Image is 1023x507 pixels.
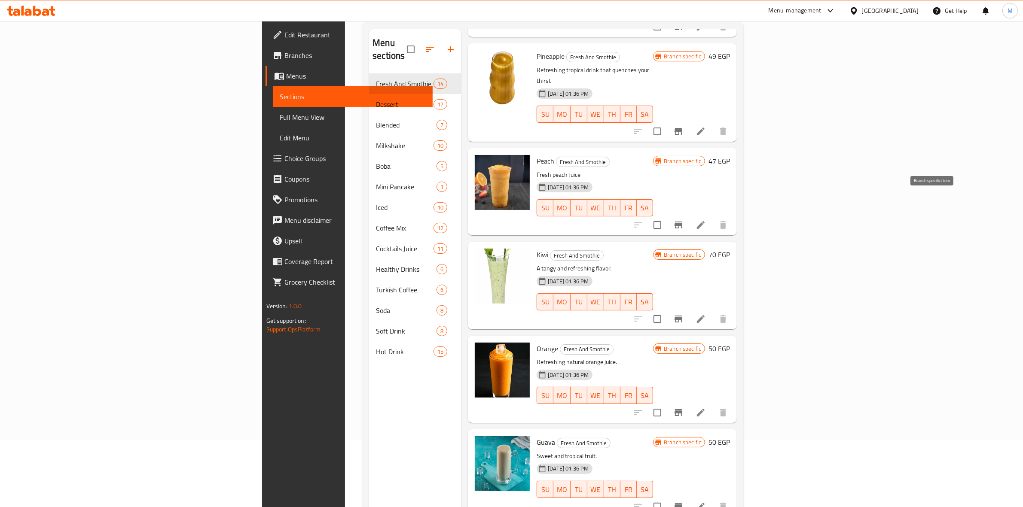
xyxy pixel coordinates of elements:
[557,389,567,402] span: MO
[557,296,567,308] span: MO
[376,264,437,274] div: Healthy Drinks
[637,106,653,123] button: SA
[437,265,447,273] span: 6
[624,483,633,496] span: FR
[284,236,426,246] span: Upsell
[537,263,653,274] p: A tangy and refreshing flavor.
[708,155,730,167] h6: 47 EGP
[434,245,447,253] span: 11
[537,387,553,404] button: SU
[376,202,434,213] span: Iced
[660,52,705,61] span: Branch specific
[369,259,461,279] div: Healthy Drinks6
[369,115,461,135] div: Blended7
[437,162,447,170] span: 5
[440,39,461,60] button: Add section
[608,296,617,308] span: TH
[571,293,587,310] button: TU
[624,389,633,402] span: FR
[434,100,447,109] span: 17
[544,464,592,473] span: [DATE] 01:36 PM
[369,321,461,341] div: Soft Drink8
[604,481,620,498] button: TH
[376,182,437,192] span: Mini Pancake
[369,300,461,321] div: Soda8
[620,387,637,404] button: FR
[537,436,555,449] span: Guava
[571,106,587,123] button: TU
[637,199,653,216] button: SA
[537,481,553,498] button: SU
[620,481,637,498] button: FR
[266,324,321,335] a: Support.OpsPlatform
[376,243,434,254] span: Cocktails Juice
[376,285,437,295] span: Turkish Coffee
[556,157,610,167] div: Fresh And Smothie
[266,66,433,86] a: Menus
[668,121,689,142] button: Branch-specific-item
[591,202,601,214] span: WE
[280,91,426,102] span: Sections
[369,238,461,259] div: Cocktails Juice11
[604,199,620,216] button: TH
[624,202,633,214] span: FR
[640,296,650,308] span: SA
[376,79,434,89] span: Fresh And Smothie
[369,197,461,218] div: Iced10
[434,348,447,356] span: 15
[660,157,705,165] span: Branch specific
[284,194,426,205] span: Promotions
[648,122,666,140] span: Select to update
[284,256,426,267] span: Coverage Report
[571,387,587,404] button: TU
[587,481,604,498] button: WE
[708,343,730,355] h6: 50 EGP
[537,170,653,180] p: Fresh peach Juice
[708,50,730,62] h6: 49 EGP
[266,148,433,169] a: Choice Groups
[591,296,601,308] span: WE
[668,402,689,423] button: Branch-specific-item
[434,224,447,232] span: 12
[560,344,613,354] span: Fresh And Smothie
[541,108,550,121] span: SU
[557,438,610,448] span: Fresh And Smothie
[648,404,666,422] span: Select to update
[402,40,420,58] span: Select all sections
[434,142,447,150] span: 10
[696,407,706,418] a: Edit menu item
[696,126,706,137] a: Edit menu item
[544,183,592,191] span: [DATE] 01:36 PM
[544,90,592,98] span: [DATE] 01:36 PM
[437,285,447,295] div: items
[574,202,583,214] span: TU
[284,277,426,287] span: Grocery Checklist
[553,293,571,310] button: MO
[620,106,637,123] button: FR
[587,387,604,404] button: WE
[376,161,437,171] span: Boba
[574,483,583,496] span: TU
[604,293,620,310] button: TH
[369,218,461,238] div: Coffee Mix12
[284,30,426,40] span: Edit Restaurant
[713,402,733,423] button: delete
[553,106,571,123] button: MO
[376,223,434,233] span: Coffee Mix
[266,189,433,210] a: Promotions
[708,249,730,261] h6: 70 EGP
[560,344,614,355] div: Fresh And Smothie
[544,371,592,379] span: [DATE] 01:36 PM
[587,199,604,216] button: WE
[624,108,633,121] span: FR
[369,94,461,115] div: Dessert17
[608,202,617,214] span: TH
[553,199,571,216] button: MO
[266,210,433,231] a: Menu disclaimer
[376,326,437,336] span: Soft Drink
[620,293,637,310] button: FR
[369,156,461,176] div: Boba5
[862,6,919,15] div: [GEOGRAPHIC_DATA]
[608,108,617,121] span: TH
[369,176,461,197] div: Mini Pancake1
